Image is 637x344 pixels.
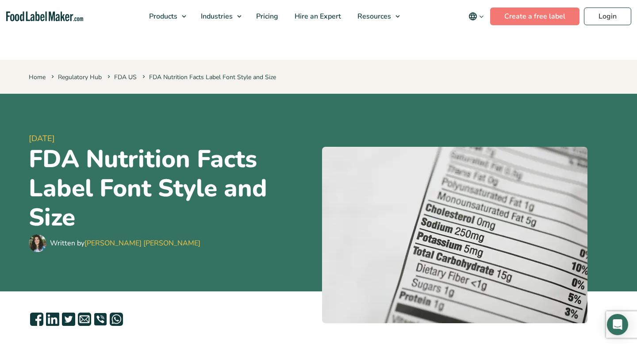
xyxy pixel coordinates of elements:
[58,73,102,81] a: Regulatory Hub
[84,238,200,248] a: [PERSON_NAME] [PERSON_NAME]
[29,145,315,232] h1: FDA Nutrition Facts Label Font Style and Size
[607,314,628,335] div: Open Intercom Messenger
[490,8,579,25] a: Create a free label
[584,8,631,25] a: Login
[198,11,234,21] span: Industries
[146,11,178,21] span: Products
[114,73,137,81] a: FDA US
[29,73,46,81] a: Home
[253,11,279,21] span: Pricing
[292,11,342,21] span: Hire an Expert
[355,11,392,21] span: Resources
[141,73,276,81] span: FDA Nutrition Facts Label Font Style and Size
[29,133,315,145] span: [DATE]
[29,234,46,252] img: Maria Abi Hanna - Food Label Maker
[50,238,200,248] div: Written by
